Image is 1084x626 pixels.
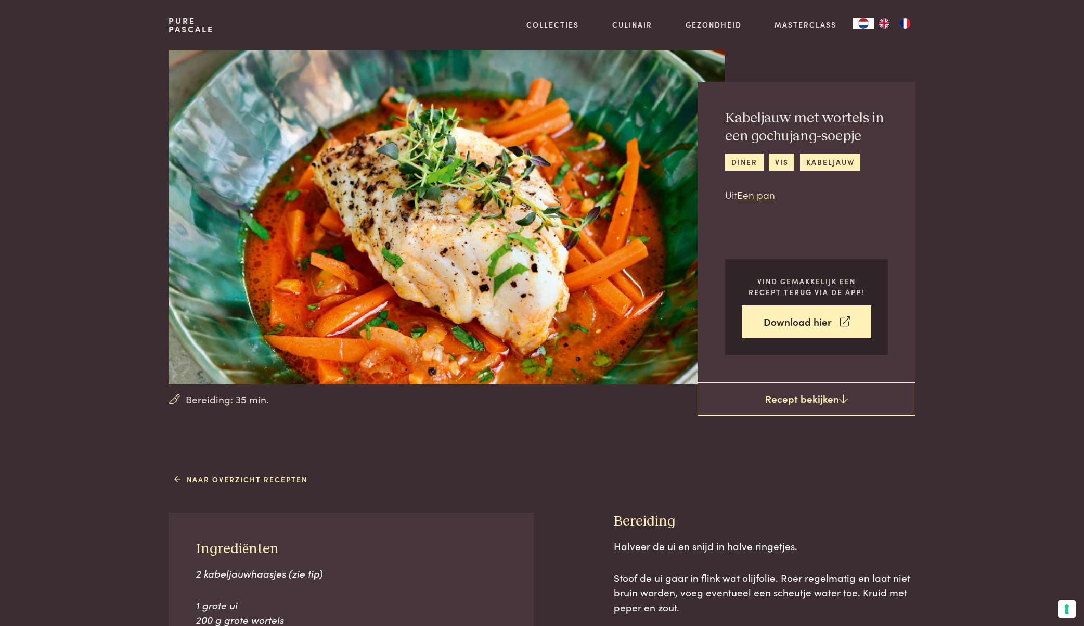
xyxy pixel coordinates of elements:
[853,18,874,29] a: NL
[800,154,860,171] a: kabeljauw
[775,19,836,30] a: Masterclass
[614,570,910,614] span: Stoof de ui gaar in flink wat olijfolie. Roer regelmatig en laat niet bruin worden, voeg eventuee...
[174,474,308,485] a: Naar overzicht recepten
[526,19,579,30] a: Collecties
[742,305,871,338] a: Download hier
[725,187,888,202] p: Uit
[196,598,238,612] span: 1 grote ui
[186,392,269,407] span: Bereiding: 35 min.
[737,187,775,201] a: Een pan
[853,18,915,29] aside: Language selected: Nederlands
[895,18,915,29] a: FR
[725,154,763,171] a: diner
[874,18,915,29] ul: Language list
[686,19,742,30] a: Gezondheid
[742,276,871,297] p: Vind gemakkelijk een recept terug via de app!
[698,382,915,416] a: Recept bekijken
[612,19,652,30] a: Culinair
[614,513,915,531] h3: Bereiding
[169,17,214,33] a: PurePascale
[725,109,888,145] h2: Kabeljauw met wortels in een gochujang-soepje
[169,50,725,384] img: Kabeljauw met wortels in een gochujang-soepje
[196,566,323,580] span: 2 kabeljauwhaasjes (zie tip)
[1058,600,1076,618] button: Uw voorkeuren voor toestemming voor trackingtechnologieën
[614,539,797,553] span: Halveer de ui en snijd in halve ringetjes.
[196,542,279,556] span: Ingrediënten
[853,18,874,29] div: Language
[874,18,895,29] a: EN
[769,154,794,171] a: vis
